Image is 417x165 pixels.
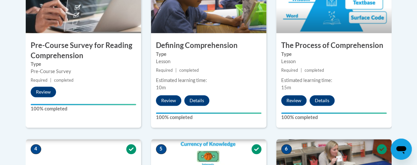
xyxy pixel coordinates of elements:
label: 100% completed [156,114,261,121]
span: Required [281,68,298,73]
span: 6 [281,144,292,154]
div: Lesson [156,58,261,65]
span: Required [156,68,173,73]
h3: Pre-Course Survey for Reading Comprehension [26,40,141,61]
label: 100% completed [31,105,136,112]
span: 15m [281,85,291,90]
button: Review [31,87,56,97]
label: Type [156,51,261,58]
span: 4 [31,144,41,154]
h3: Defining Comprehension [151,40,266,51]
div: Pre-Course Survey [31,68,136,75]
iframe: Button to launch messaging window [391,139,412,160]
button: Review [281,95,307,106]
div: Lesson [281,58,387,65]
div: Your progress [281,112,387,114]
span: completed [305,68,324,73]
span: 10m [156,85,166,90]
div: Your progress [156,112,261,114]
label: Type [31,61,136,68]
div: Estimated learning time: [156,77,261,84]
span: completed [54,78,74,83]
span: 5 [156,144,166,154]
button: Review [156,95,181,106]
span: | [50,78,51,83]
span: | [301,68,302,73]
div: Estimated learning time: [281,77,387,84]
h3: The Process of Comprehension [276,40,392,51]
span: Required [31,78,47,83]
span: | [175,68,177,73]
button: Details [184,95,209,106]
div: Your progress [31,104,136,105]
label: 100% completed [281,114,387,121]
span: completed [179,68,199,73]
button: Details [310,95,335,106]
label: Type [281,51,387,58]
